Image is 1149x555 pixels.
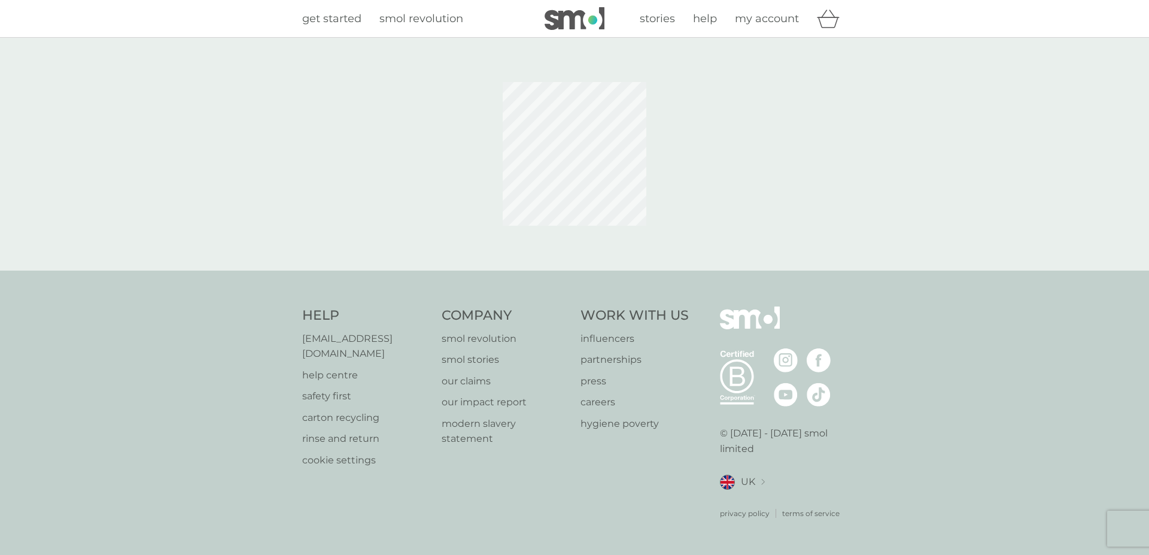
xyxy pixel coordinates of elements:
a: terms of service [782,508,840,519]
img: visit the smol Tiktok page [807,383,831,407]
div: basket [817,7,847,31]
a: our claims [442,374,569,389]
span: help [693,12,717,25]
a: help [693,10,717,28]
span: UK [741,474,755,490]
a: my account [735,10,799,28]
img: UK flag [720,475,735,490]
a: smol revolution [379,10,463,28]
span: my account [735,12,799,25]
h4: Help [302,307,430,325]
img: select a new location [761,479,765,486]
a: rinse and return [302,431,430,447]
a: stories [640,10,675,28]
a: our impact report [442,395,569,410]
a: get started [302,10,361,28]
h4: Company [442,307,569,325]
a: smol stories [442,352,569,368]
img: smol [545,7,604,30]
a: press [580,374,689,389]
img: visit the smol Youtube page [774,383,798,407]
a: carton recycling [302,410,430,426]
span: get started [302,12,361,25]
a: privacy policy [720,508,770,519]
img: smol [720,307,780,347]
a: [EMAIL_ADDRESS][DOMAIN_NAME] [302,331,430,362]
img: visit the smol Instagram page [774,348,798,372]
h4: Work With Us [580,307,689,325]
a: cookie settings [302,453,430,468]
a: smol revolution [442,331,569,347]
img: visit the smol Facebook page [807,348,831,372]
p: © [DATE] - [DATE] smol limited [720,426,847,456]
a: influencers [580,331,689,347]
a: partnerships [580,352,689,368]
a: careers [580,395,689,410]
a: modern slavery statement [442,416,569,447]
span: smol revolution [379,12,463,25]
a: hygiene poverty [580,416,689,432]
a: help centre [302,368,430,383]
span: stories [640,12,675,25]
a: safety first [302,389,430,404]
